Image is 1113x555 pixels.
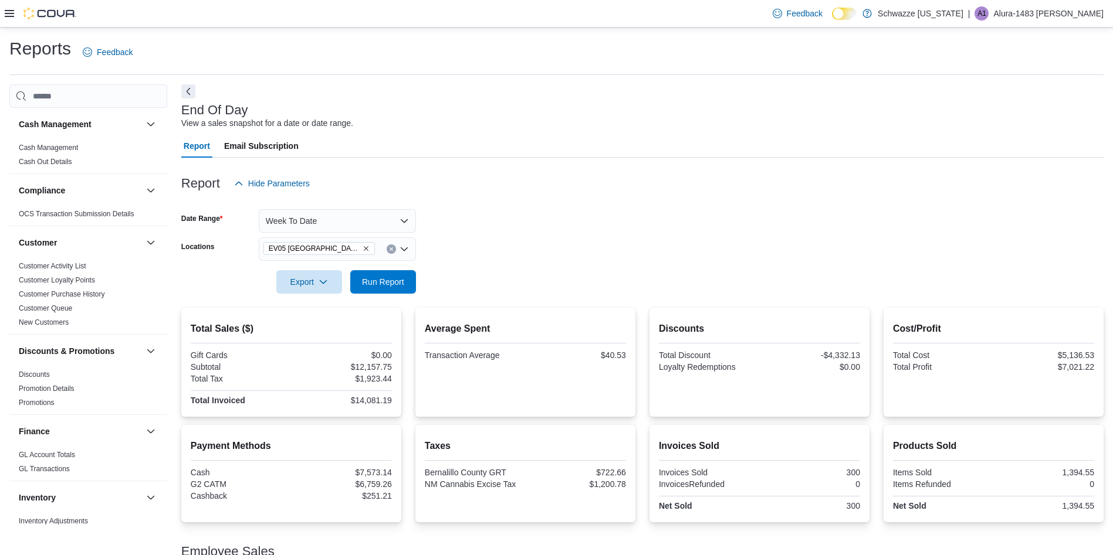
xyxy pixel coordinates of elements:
[762,501,860,510] div: 300
[283,270,335,294] span: Export
[144,344,158,358] button: Discounts & Promotions
[19,318,69,327] span: New Customers
[181,242,215,251] label: Locations
[263,242,375,255] span: EV05 Uptown
[229,172,314,195] button: Hide Parameters
[425,479,523,489] div: NM Cannabis Excise Tax
[181,214,223,223] label: Date Range
[19,345,141,357] button: Discounts & Promotions
[400,244,409,254] button: Open list of options
[19,465,70,473] a: GL Transactions
[191,322,392,336] h2: Total Sales ($)
[425,322,626,336] h2: Average Spent
[191,439,392,453] h2: Payment Methods
[659,479,757,489] div: InvoicesRefunded
[968,6,970,21] p: |
[144,424,158,438] button: Finance
[19,144,78,152] a: Cash Management
[19,237,141,248] button: Customer
[9,448,167,481] div: Finance
[248,178,310,189] span: Hide Parameters
[19,345,114,357] h3: Discounts & Promotions
[19,143,78,152] span: Cash Management
[181,117,353,130] div: View a sales snapshot for a date or date range.
[659,322,860,336] h2: Discounts
[19,185,65,196] h3: Compliance
[144,183,158,198] button: Compliance
[181,84,195,98] button: Next
[659,501,692,510] strong: Net Sold
[191,374,289,383] div: Total Tax
[787,8,823,19] span: Feedback
[144,117,158,131] button: Cash Management
[893,501,926,510] strong: Net Sold
[996,350,1094,360] div: $5,136.53
[19,425,50,437] h3: Finance
[387,244,396,254] button: Clear input
[19,158,72,166] a: Cash Out Details
[19,290,105,298] a: Customer Purchase History
[293,362,392,372] div: $12,157.75
[996,362,1094,372] div: $7,021.22
[19,399,55,407] a: Promotions
[276,270,342,294] button: Export
[993,6,1104,21] p: Alura-1483 [PERSON_NAME]
[19,275,95,285] span: Customer Loyalty Points
[293,396,392,405] div: $14,081.19
[363,245,370,252] button: Remove EV05 Uptown from selection in this group
[181,176,220,190] h3: Report
[659,468,757,477] div: Invoices Sold
[19,398,55,407] span: Promotions
[19,118,92,130] h3: Cash Management
[19,492,56,503] h3: Inventory
[893,322,1094,336] h2: Cost/Profit
[9,141,167,173] div: Cash Management
[19,210,134,218] a: OCS Transaction Submission Details
[19,118,141,130] button: Cash Management
[19,464,70,474] span: GL Transactions
[97,46,133,58] span: Feedback
[659,439,860,453] h2: Invoices Sold
[893,362,992,372] div: Total Profit
[996,468,1094,477] div: 1,394.55
[19,262,86,270] a: Customer Activity List
[527,479,626,489] div: $1,200.78
[832,8,857,20] input: Dark Mode
[425,350,523,360] div: Transaction Average
[878,6,963,21] p: Schwazze [US_STATE]
[762,362,860,372] div: $0.00
[191,350,289,360] div: Gift Cards
[19,304,72,312] a: Customer Queue
[293,350,392,360] div: $0.00
[19,451,75,459] a: GL Account Totals
[996,501,1094,510] div: 1,394.55
[191,396,245,405] strong: Total Invoiced
[259,209,416,233] button: Week To Date
[996,479,1094,489] div: 0
[78,40,137,64] a: Feedback
[19,370,50,379] a: Discounts
[19,237,57,248] h3: Customer
[19,450,75,459] span: GL Account Totals
[9,367,167,414] div: Discounts & Promotions
[527,468,626,477] div: $722.66
[762,350,860,360] div: -$4,332.13
[19,384,75,393] span: Promotion Details
[425,468,523,477] div: Bernalillo County GRT
[144,236,158,250] button: Customer
[191,479,289,489] div: G2 CATM
[19,492,141,503] button: Inventory
[293,374,392,383] div: $1,923.44
[893,439,1094,453] h2: Products Sold
[893,479,992,489] div: Items Refunded
[293,468,392,477] div: $7,573.14
[293,491,392,500] div: $251.21
[893,350,992,360] div: Total Cost
[19,370,50,379] span: Discounts
[19,425,141,437] button: Finance
[144,491,158,505] button: Inventory
[19,185,141,196] button: Compliance
[19,517,88,525] a: Inventory Adjustments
